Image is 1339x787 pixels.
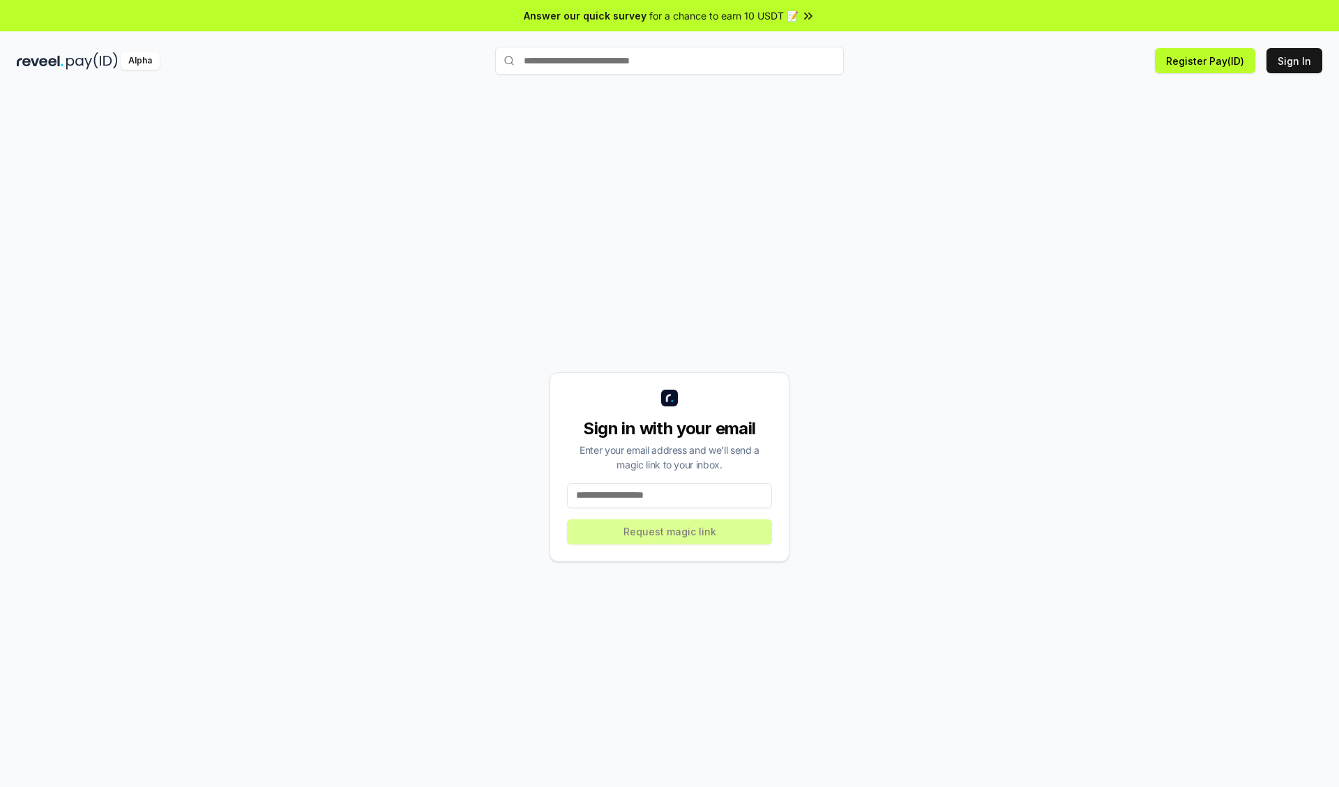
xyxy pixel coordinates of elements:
div: Alpha [121,52,160,70]
div: Enter your email address and we’ll send a magic link to your inbox. [567,443,772,472]
img: pay_id [66,52,118,70]
img: logo_small [661,390,678,406]
img: reveel_dark [17,52,63,70]
span: Answer our quick survey [524,8,646,23]
div: Sign in with your email [567,418,772,440]
span: for a chance to earn 10 USDT 📝 [649,8,799,23]
button: Sign In [1266,48,1322,73]
button: Register Pay(ID) [1155,48,1255,73]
